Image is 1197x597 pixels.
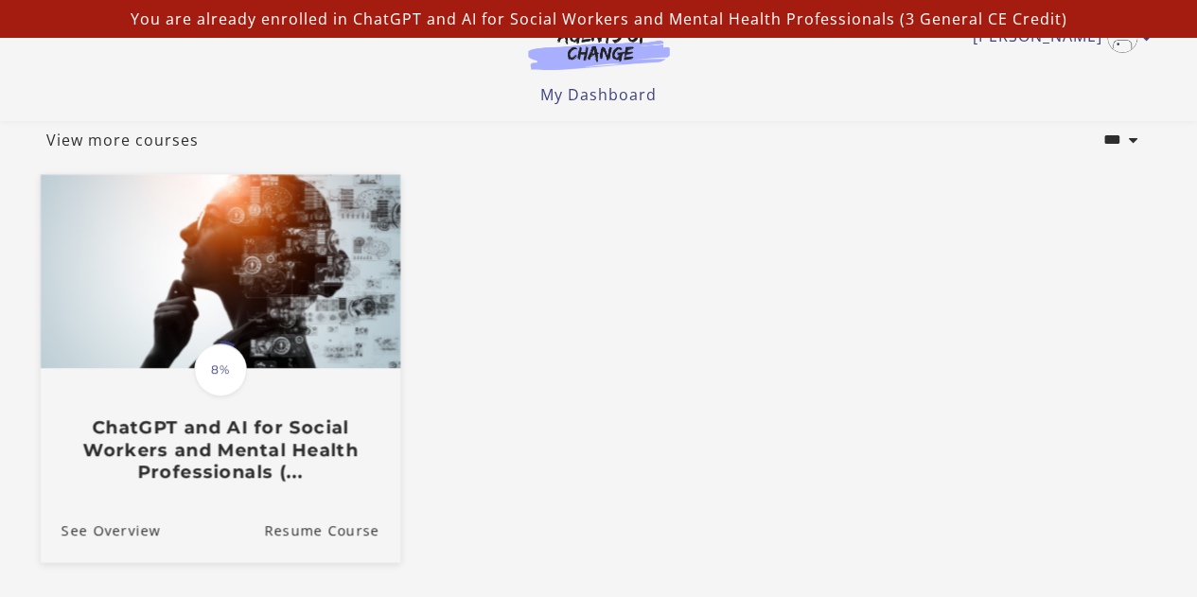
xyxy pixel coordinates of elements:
[46,129,199,151] a: View more courses
[264,498,400,561] a: ChatGPT and AI for Social Workers and Mental Health Professionals (...: Resume Course
[973,23,1142,53] a: Toggle menu
[508,26,690,70] img: Agents of Change Logo
[61,416,378,483] h3: ChatGPT and AI for Social Workers and Mental Health Professionals (...
[40,498,160,561] a: ChatGPT and AI for Social Workers and Mental Health Professionals (...: See Overview
[194,343,247,396] span: 8%
[8,8,1189,30] p: You are already enrolled in ChatGPT and AI for Social Workers and Mental Health Professionals (3 ...
[540,84,657,105] a: My Dashboard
